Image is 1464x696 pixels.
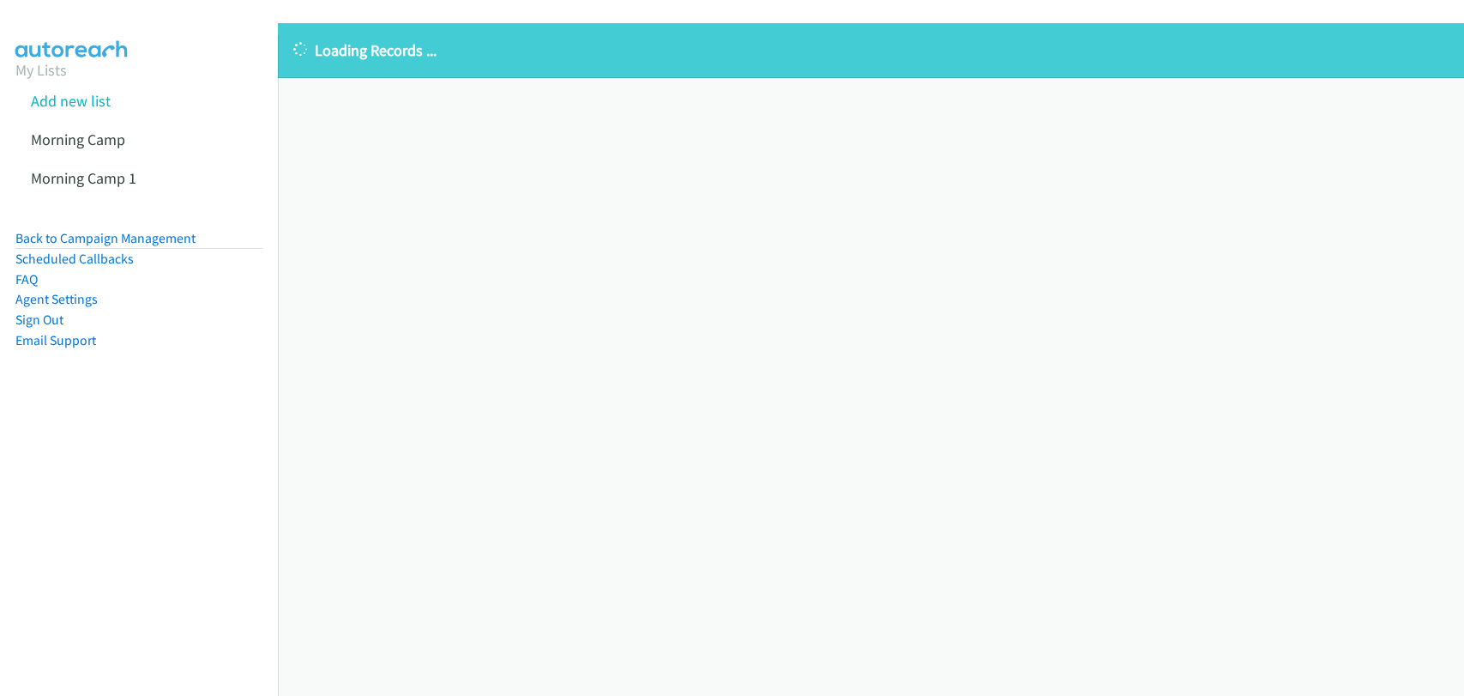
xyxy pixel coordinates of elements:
[31,91,111,111] a: Add new list
[15,332,96,348] a: Email Support
[31,130,125,149] a: Morning Camp
[15,271,38,287] a: FAQ
[15,60,67,80] a: My Lists
[31,168,136,188] a: Morning Camp 1
[15,291,98,307] a: Agent Settings
[15,251,134,267] a: Scheduled Callbacks
[15,312,63,328] a: Sign Out
[293,39,1449,62] p: Loading Records ...
[15,230,196,246] a: Back to Campaign Management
